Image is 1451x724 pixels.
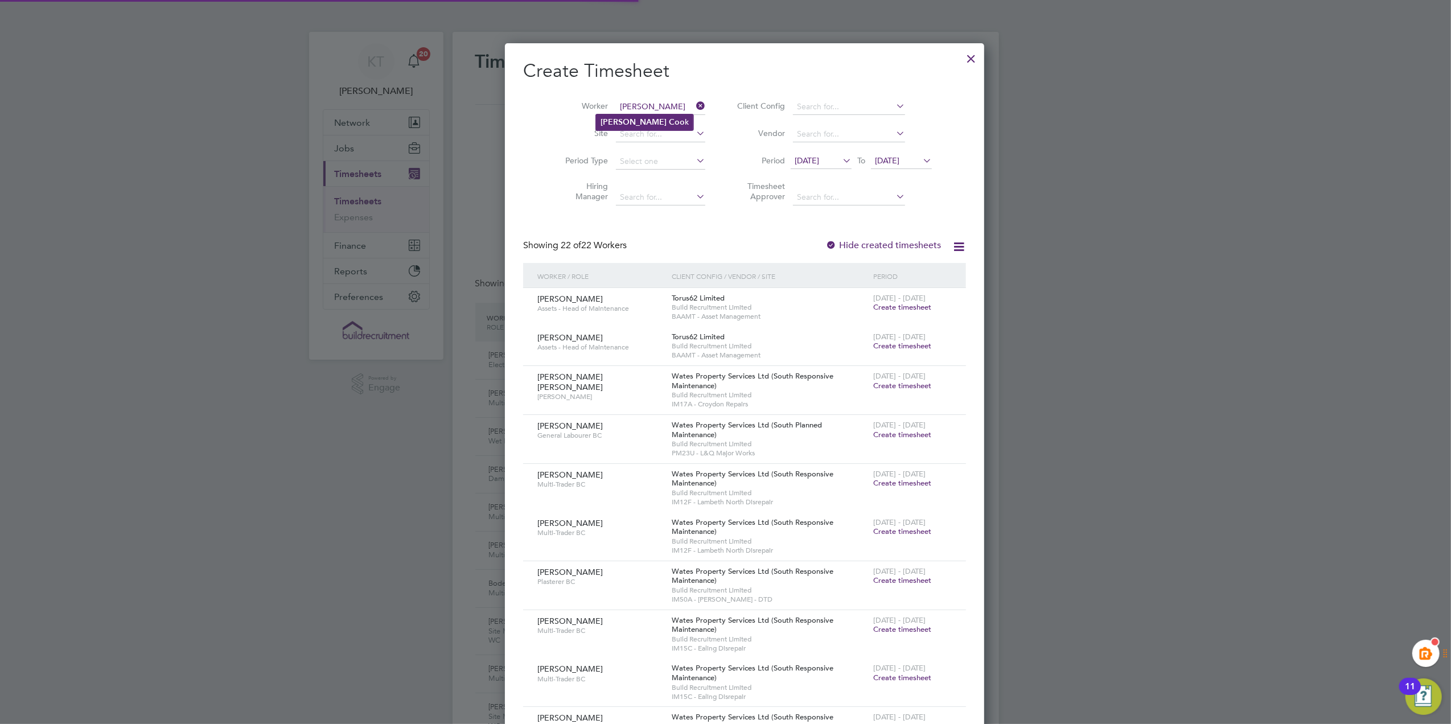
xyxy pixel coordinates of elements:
span: Wates Property Services Ltd (South Responsive Maintenance) [672,566,833,586]
span: [DATE] - [DATE] [873,663,926,673]
label: Site [557,128,608,138]
label: Client Config [734,101,785,111]
span: [DATE] - [DATE] [873,517,926,527]
span: Multi-Trader BC [537,626,663,635]
span: Multi-Trader BC [537,674,663,684]
span: [PERSON_NAME] [537,567,603,577]
label: Hiring Manager [557,181,608,201]
span: Build Recruitment Limited [672,303,868,312]
div: Period [870,263,955,289]
span: [PERSON_NAME] [537,518,603,528]
label: Period Type [557,155,608,166]
div: Client Config / Vendor / Site [669,263,870,289]
input: Search for... [793,190,905,205]
span: 22 of [561,240,581,251]
div: 11 [1405,686,1415,701]
span: Torus62 Limited [672,332,725,342]
span: Create timesheet [873,575,931,585]
span: Torus62 Limited [672,293,725,303]
span: Create timesheet [873,341,931,351]
span: Assets - Head of Maintenance [537,304,663,313]
span: IM17A - Croydon Repairs [672,400,868,409]
span: Create timesheet [873,526,931,536]
span: BAAMT - Asset Management [672,351,868,360]
span: Create timesheet [873,624,931,634]
span: [PERSON_NAME] [537,470,603,480]
span: Build Recruitment Limited [672,488,868,497]
span: IM12F - Lambeth North Disrepair [672,546,868,555]
span: Create timesheet [873,302,931,312]
span: [PERSON_NAME] [537,421,603,431]
span: Multi-Trader BC [537,528,663,537]
span: Create timesheet [873,381,931,390]
span: PM23U - L&Q Major Works [672,449,868,458]
span: IM12F - Lambeth North Disrepair [672,497,868,507]
label: Vendor [734,128,785,138]
span: Wates Property Services Ltd (South Responsive Maintenance) [672,371,833,390]
span: Build Recruitment Limited [672,390,868,400]
span: [PERSON_NAME] [PERSON_NAME] [537,372,603,392]
span: IM15C - Ealing Disrepair [672,692,868,701]
div: Showing [523,240,629,252]
span: Assets - Head of Maintenance [537,343,663,352]
span: Build Recruitment Limited [672,635,868,644]
span: [PERSON_NAME] [537,392,663,401]
label: Hide created timesheets [825,240,941,251]
span: [PERSON_NAME] [537,332,603,343]
span: [DATE] - [DATE] [873,293,926,303]
span: Create timesheet [873,430,931,439]
span: Wates Property Services Ltd (South Responsive Maintenance) [672,615,833,635]
span: To [854,153,869,168]
span: BAAMT - Asset Management [672,312,868,321]
span: [PERSON_NAME] [537,294,603,304]
span: [DATE] - [DATE] [873,332,926,342]
input: Search for... [793,126,905,142]
span: [DATE] - [DATE] [873,712,926,722]
span: [DATE] - [DATE] [873,469,926,479]
span: Wates Property Services Ltd (South Responsive Maintenance) [672,663,833,682]
span: Multi-Trader BC [537,480,663,489]
span: Wates Property Services Ltd (South Responsive Maintenance) [672,517,833,537]
input: Select one [616,154,705,170]
input: Search for... [616,99,705,115]
span: [PERSON_NAME] [537,664,603,674]
span: IM15C - Ealing Disrepair [672,644,868,653]
input: Search for... [616,190,705,205]
b: [PERSON_NAME] [601,117,667,127]
span: Build Recruitment Limited [672,342,868,351]
span: IM50A - [PERSON_NAME] - DTD [672,595,868,604]
span: [DATE] [875,155,899,166]
div: Worker / Role [535,263,669,289]
span: [DATE] - [DATE] [873,615,926,625]
span: 22 Workers [561,240,627,251]
input: Search for... [616,126,705,142]
span: Create timesheet [873,478,931,488]
b: Coo [669,117,685,127]
li: k [596,114,693,130]
span: Wates Property Services Ltd (South Responsive Maintenance) [672,469,833,488]
span: [DATE] [795,155,819,166]
span: [DATE] - [DATE] [873,371,926,381]
span: [DATE] - [DATE] [873,566,926,576]
label: Period [734,155,785,166]
span: General Labourer BC [537,431,663,440]
span: [PERSON_NAME] [537,713,603,723]
span: Build Recruitment Limited [672,537,868,546]
span: Build Recruitment Limited [672,439,868,449]
span: [DATE] - [DATE] [873,420,926,430]
input: Search for... [793,99,905,115]
button: Open Resource Center, 11 new notifications [1405,678,1442,715]
span: Plasterer BC [537,577,663,586]
label: Worker [557,101,608,111]
span: [PERSON_NAME] [537,616,603,626]
span: Create timesheet [873,673,931,682]
span: Build Recruitment Limited [672,683,868,692]
label: Timesheet Approver [734,181,785,201]
span: Wates Property Services Ltd (South Planned Maintenance) [672,420,822,439]
h2: Create Timesheet [523,59,966,83]
span: Build Recruitment Limited [672,586,868,595]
